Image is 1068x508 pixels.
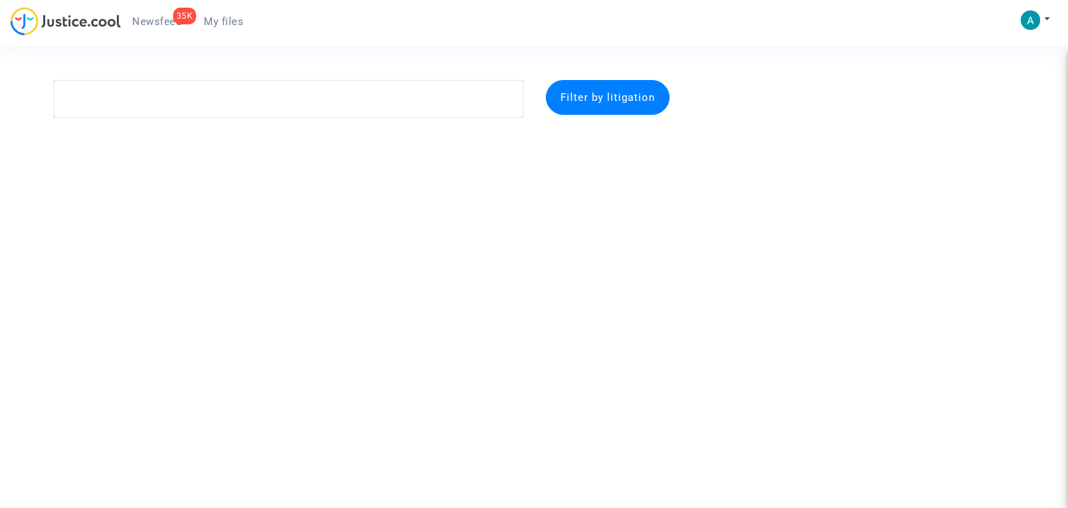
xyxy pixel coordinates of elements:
img: jc-logo.svg [10,7,121,35]
span: My files [204,15,243,28]
span: Newsfeed [132,15,181,28]
div: 35K [173,8,197,24]
img: ACg8ocKxEh1roqPwRpg1kojw5Hkh0hlUCvJS7fqe8Gto7GA9q_g7JA=s96-c [1021,10,1040,30]
a: 35KNewsfeed [121,11,193,32]
a: My files [193,11,254,32]
span: Filter by litigation [560,91,655,104]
